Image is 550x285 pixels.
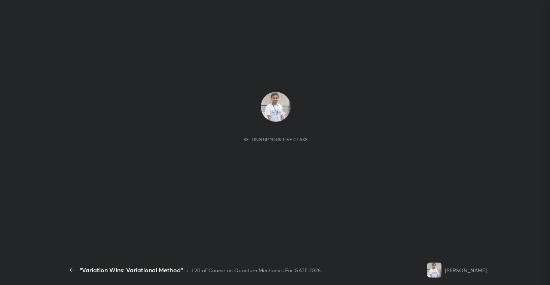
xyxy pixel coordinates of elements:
[427,263,442,278] img: 5fec7a98e4a9477db02da60e09992c81.jpg
[261,92,291,122] img: 5fec7a98e4a9477db02da60e09992c81.jpg
[192,266,321,274] div: L20 of Course on Quantum Mechanics For GATE 2026
[445,266,487,274] div: [PERSON_NAME]
[80,266,183,275] div: “Variation Wins: Variational Method”
[186,266,189,274] div: •
[244,137,308,142] div: Setting up your live class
